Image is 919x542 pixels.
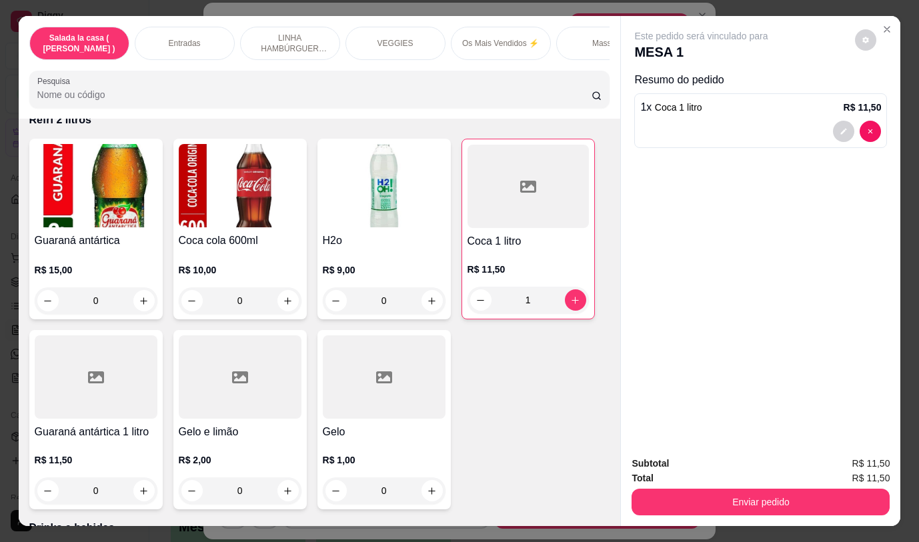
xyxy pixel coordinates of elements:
p: VEGGIES [377,38,413,49]
h4: Guaraná antártica [35,233,157,249]
p: LINHA HAMBÚRGUER ANGUS [251,33,329,54]
p: Drinks e bebidas [29,520,610,536]
p: Este pedido será vinculado para [634,29,768,43]
input: Pesquisa [37,88,592,101]
button: decrease-product-quantity [181,290,203,311]
p: R$ 11,50 [468,263,589,276]
button: Close [876,19,898,40]
strong: Total [632,473,653,483]
button: decrease-product-quantity [181,480,203,501]
p: 1 x [640,99,702,115]
span: R$ 11,50 [852,471,890,485]
p: Massas [592,38,620,49]
button: increase-product-quantity [277,290,299,311]
button: increase-product-quantity [565,289,586,311]
h4: Coca cola 600ml [179,233,301,249]
p: Os Mais Vendidos ⚡️ [462,38,539,49]
button: increase-product-quantity [421,480,443,501]
p: R$ 11,50 [35,453,157,467]
button: decrease-product-quantity [37,480,59,501]
button: increase-product-quantity [133,290,155,311]
h4: Guaraná antártica 1 litro [35,424,157,440]
p: Entradas [169,38,201,49]
p: Refri 2 litros [29,112,610,128]
p: MESA 1 [634,43,768,61]
p: Resumo do pedido [634,72,887,88]
button: decrease-product-quantity [855,29,876,51]
button: increase-product-quantity [133,480,155,501]
h4: H2o [323,233,445,249]
p: R$ 10,00 [179,263,301,277]
h4: Gelo e limão [179,424,301,440]
p: R$ 11,50 [844,101,882,114]
button: increase-product-quantity [277,480,299,501]
button: decrease-product-quantity [860,121,881,142]
p: R$ 2,00 [179,453,301,467]
button: decrease-product-quantity [37,290,59,311]
img: product-image [323,144,445,227]
h4: Coca 1 litro [468,233,589,249]
button: increase-product-quantity [421,290,443,311]
span: R$ 11,50 [852,456,890,471]
img: product-image [35,144,157,227]
strong: Subtotal [632,458,669,469]
button: Enviar pedido [632,489,890,515]
p: R$ 9,00 [323,263,445,277]
button: decrease-product-quantity [325,290,347,311]
button: decrease-product-quantity [325,480,347,501]
img: product-image [179,144,301,227]
h4: Gelo [323,424,445,440]
button: decrease-product-quantity [833,121,854,142]
label: Pesquisa [37,75,75,87]
span: Coca 1 litro [655,102,702,113]
p: R$ 15,00 [35,263,157,277]
p: Salada la casa ( [PERSON_NAME] ) [41,33,118,54]
button: decrease-product-quantity [470,289,492,311]
p: R$ 1,00 [323,453,445,467]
